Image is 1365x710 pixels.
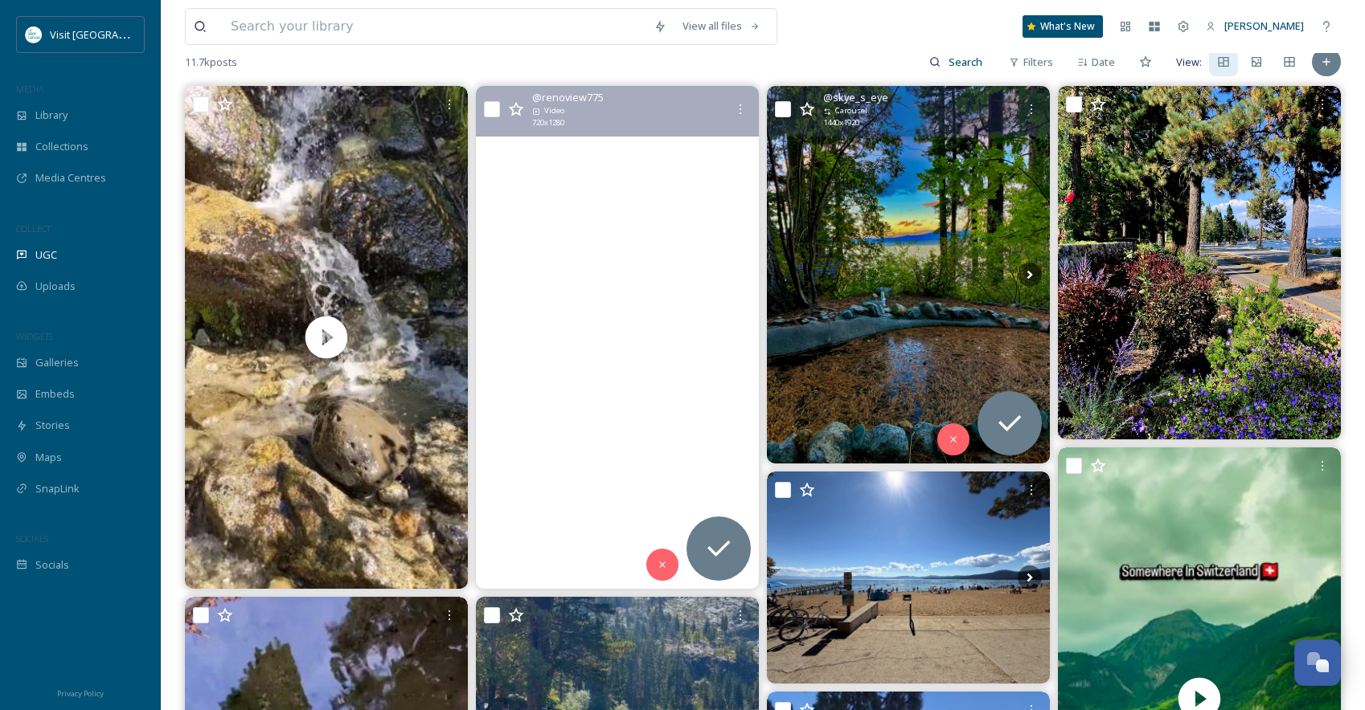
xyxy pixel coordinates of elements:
span: 720 x 1280 [532,117,564,129]
span: COLLECT [16,222,51,235]
input: Search your library [223,9,646,44]
span: Video [544,105,564,116]
span: Maps [35,450,62,465]
video: 30 secs relaxation with Nature - Waterfalls edition. Just sit back, relax and watch on repeat whe... [185,86,468,589]
span: [PERSON_NAME] [1224,18,1304,33]
input: Search [941,46,993,78]
span: MEDIA [16,83,44,95]
img: thumbnail [185,86,468,589]
a: What's New [1023,15,1103,38]
span: Collections [35,139,88,154]
span: SnapLink [35,481,80,496]
span: @ renoview775 [532,90,604,105]
span: Media Centres [35,170,106,186]
span: UGC [35,247,57,263]
a: [PERSON_NAME] [1198,10,1312,42]
span: 11.7k posts [185,55,237,70]
img: If your reflection is obscured, look beyond it and you will find your true self. #sunset #lake #l... [767,86,1050,463]
span: Socials [35,557,69,573]
video: #laketahoe #lake #monkeyrockytrail #views #beautifull #nature [476,86,759,589]
a: Privacy Policy [57,683,104,702]
span: Carousel [835,105,867,116]
span: Privacy Policy [57,688,104,699]
span: SOCIALS [16,532,48,545]
span: WIDGETS [16,330,53,342]
span: Library [35,108,68,123]
button: Open Chat [1294,639,1341,686]
span: Stories [35,418,70,433]
span: Visit [GEOGRAPHIC_DATA] [50,27,174,42]
span: View: [1176,55,1202,70]
img: Lake Tahoe, eastern California. #natuur #nature #natuurfotografie_nl #naturephotography #wanderlu... [1058,86,1341,439]
span: Filters [1023,55,1053,70]
a: View all files [674,10,769,42]
span: Uploads [35,279,76,294]
img: download.jpeg [26,27,42,43]
img: 🏖️ Some fun was had Saturday 9/27-at Kings Beach, Lake Tahoe to celebrate🥳 my nephew/godson’s 12t... [767,471,1050,683]
span: @ skye_s_eye [823,90,888,105]
span: 1440 x 1920 [823,117,859,129]
span: Galleries [35,355,79,370]
span: Embeds [35,386,75,402]
span: Date [1092,55,1115,70]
